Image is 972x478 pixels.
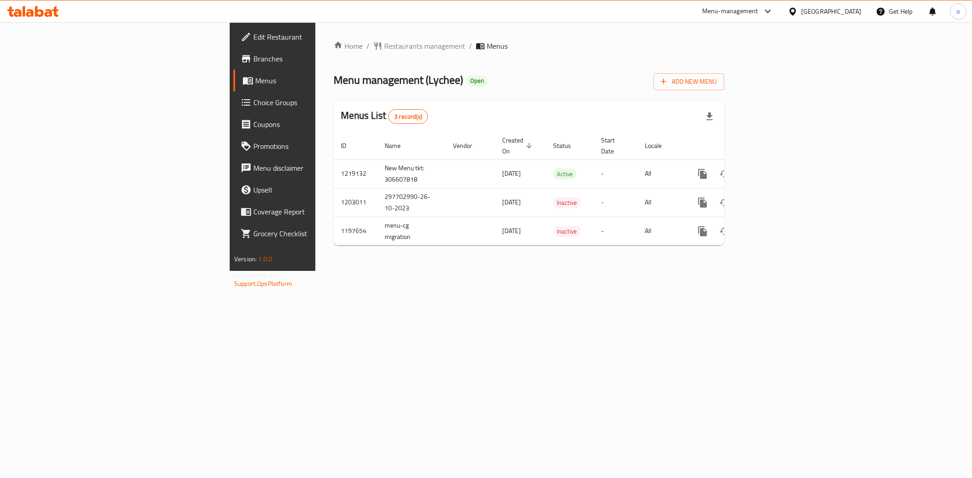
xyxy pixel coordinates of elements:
span: Menu disclaimer [253,163,385,173]
button: Add New Menu [653,73,724,90]
button: Change Status [714,163,735,185]
button: more [692,163,714,185]
span: Start Date [601,135,627,157]
span: [DATE] [502,168,521,179]
span: Branches [253,53,385,64]
td: - [594,159,638,188]
button: Change Status [714,192,735,214]
span: o [957,6,960,16]
div: [GEOGRAPHIC_DATA] [801,6,861,16]
span: Edit Restaurant [253,31,385,42]
a: Promotions [233,135,392,157]
span: Menus [487,41,508,51]
div: Menu-management [702,6,758,17]
a: Upsell [233,179,392,201]
a: Menus [233,70,392,92]
span: Version: [234,253,257,265]
a: Choice Groups [233,92,392,113]
li: / [469,41,472,51]
button: Change Status [714,220,735,242]
a: Coverage Report [233,201,392,223]
td: All [638,159,684,188]
span: Grocery Checklist [253,228,385,239]
a: Menu disclaimer [233,157,392,179]
span: Status [553,140,583,151]
div: Total records count [388,109,428,124]
td: menu-cg migration [377,217,446,245]
span: Menus [255,75,385,86]
td: All [638,217,684,245]
button: more [692,192,714,214]
td: New Menu tkt: 306607818 [377,159,446,188]
span: Choice Groups [253,97,385,108]
span: ID [341,140,358,151]
div: Inactive [553,197,581,208]
span: Active [553,169,576,179]
span: [DATE] [502,196,521,208]
span: Name [385,140,412,151]
td: 297702990-26-10-2023 [377,188,446,217]
span: Created On [502,135,535,157]
span: [DATE] [502,225,521,237]
span: Locale [645,140,674,151]
div: Open [467,76,488,86]
span: Get support on: [234,269,276,280]
span: Add New Menu [661,76,717,87]
span: 3 record(s) [389,112,427,121]
td: - [594,188,638,217]
a: Grocery Checklist [233,223,392,244]
nav: breadcrumb [334,41,724,51]
div: Export file [699,106,720,127]
a: Support.OpsPlatform [234,278,292,290]
span: Promotions [253,141,385,152]
td: - [594,217,638,245]
span: 1.0.0 [258,253,272,265]
td: All [638,188,684,217]
a: Edit Restaurant [233,26,392,48]
button: more [692,220,714,242]
a: Branches [233,48,392,70]
a: Coupons [233,113,392,135]
table: enhanced table [334,132,787,246]
span: Coupons [253,119,385,130]
th: Actions [684,132,787,160]
span: Upsell [253,184,385,195]
span: Inactive [553,226,581,237]
span: Restaurants management [384,41,465,51]
span: Menu management ( Lychee ) [334,70,463,90]
span: Open [467,77,488,85]
span: Vendor [453,140,484,151]
span: Coverage Report [253,206,385,217]
h2: Menus List [341,109,428,124]
a: Restaurants management [373,41,465,51]
span: Inactive [553,198,581,208]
